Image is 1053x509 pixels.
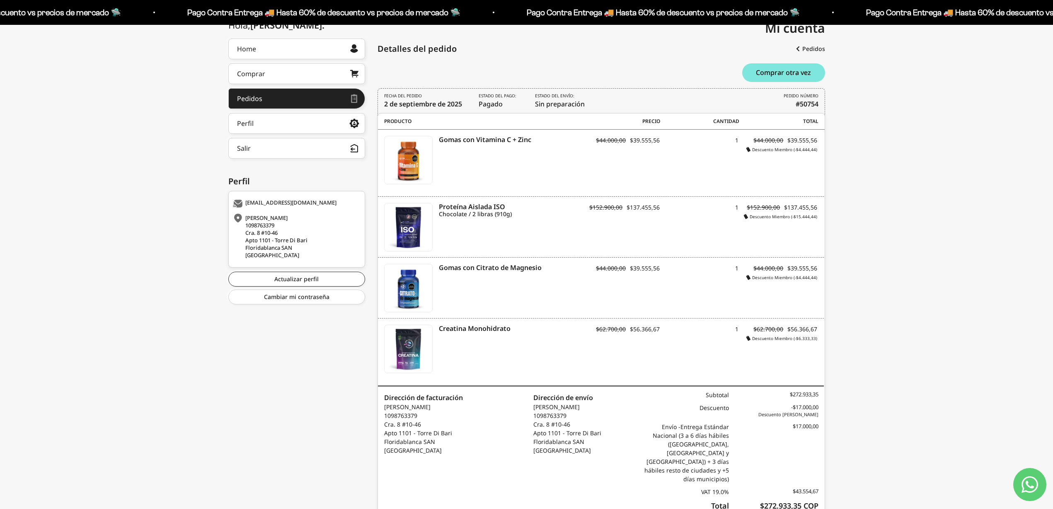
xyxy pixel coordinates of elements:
[228,63,365,84] a: Comprar
[385,203,432,251] img: Proteína Aislada ISO - Chocolate - Chocolate / 2 libras (910g)
[589,203,622,211] s: $152.900,00
[533,403,601,455] p: [PERSON_NAME] 1098763379 Cra. 8 #10-46 Apto 1101 - Torre Di Bari Floridablanca SAN [GEOGRAPHIC_DATA]
[746,275,817,280] i: Descuento Miembro (-$4.444,44)
[662,423,680,431] span: Envío -
[384,136,433,184] a: Gomas con Vitamina C + Zinc
[384,264,433,312] a: Gomas con Citrato de Magnesio
[660,325,738,341] div: 1
[729,422,818,483] div: $17.000,00
[639,403,729,418] div: Descuento
[796,99,818,109] b: #50754
[791,403,818,411] span: -$17.000,00
[384,393,463,402] strong: Dirección de facturación
[228,113,365,134] a: Perfil
[228,289,365,304] a: Cambiar mi contraseña
[378,43,457,55] div: Detalles del pedido
[187,6,460,19] p: Pago Contra Entrega 🚚 Hasta 60% de descuento vs precios de mercado 🛸
[746,147,817,152] i: Descuento Miembro (-$4.444,44)
[237,46,256,52] div: Home
[739,118,818,125] span: Total
[384,325,433,373] a: Creatina Monohidrato
[237,95,262,102] div: Pedidos
[385,325,432,373] img: Creatina Monohidrato
[439,136,581,143] a: Gomas con Vitamina C + Zinc
[753,325,783,333] s: $62.700,00
[479,93,516,99] i: Estado del pago:
[756,69,811,76] span: Comprar otra vez
[747,203,780,211] s: $152.900,00
[228,175,365,188] div: Perfil
[627,203,660,211] span: $137.455,56
[729,411,818,418] span: Descuento [PERSON_NAME]
[660,118,739,125] span: Cantidad
[385,264,432,312] img: Gomas con Citrato de Magnesio
[729,391,818,399] div: $272.933,35
[581,118,661,125] span: Precio
[630,264,660,272] span: $39.555,56
[660,136,738,152] div: 1
[439,203,581,218] a: Proteína Aislada ISO Chocolate / 2 libras (910g)
[639,487,729,496] div: VAT 19.0%
[233,200,358,208] div: [EMAIL_ADDRESS][DOMAIN_NAME]
[742,63,825,82] button: Comprar otra vez
[765,19,825,36] span: Mi cuenta
[596,136,626,144] s: $44.000,00
[384,118,581,125] span: Producto
[596,264,626,272] s: $44.000,00
[533,393,593,402] strong: Dirección de envío
[479,93,518,109] span: Pagado
[787,264,817,272] span: $39.555,56
[384,203,433,251] a: Proteína Aislada ISO - Chocolate - Chocolate / 2 libras (910g)
[535,93,585,109] span: Sin preparación
[744,214,817,220] i: Descuento Miembro (-$15.444,44)
[746,335,817,341] i: Descuento Miembro (-$6.333,33)
[527,6,800,19] p: Pago Contra Entrega 🚚 Hasta 60% de descuento vs precios de mercado 🛸
[787,136,817,144] span: $39.555,56
[237,145,251,152] div: Salir
[535,93,574,99] i: Estado del envío:
[228,20,324,30] div: Hola,
[228,88,365,109] a: Pedidos
[439,210,581,218] i: Chocolate / 2 libras (910g)
[596,325,626,333] s: $62.700,00
[439,203,581,210] i: Proteína Aislada ISO
[753,264,783,272] s: $44.000,00
[384,403,463,455] p: [PERSON_NAME] 1098763379 Cra. 8 #10-46 Apto 1101 - Torre Di Bari Floridablanca SAN [GEOGRAPHIC_DATA]
[630,136,660,144] span: $39.555,56
[237,120,254,127] div: Perfil
[787,325,817,333] span: $56.366,67
[384,93,422,99] i: FECHA DEL PEDIDO
[228,39,365,59] a: Home
[384,99,462,109] time: 2 de septiembre de 2025
[439,325,581,332] a: Creatina Monohidrato
[233,214,358,259] div: [PERSON_NAME] 1098763379 Cra. 8 #10-46 Apto 1101 - Torre Di Bari Floridablanca SAN [GEOGRAPHIC_DATA]
[660,264,738,280] div: 1
[439,264,581,271] a: Gomas con Citrato de Magnesio
[729,487,818,496] div: $43.554,67
[228,138,365,159] button: Salir
[639,422,729,483] div: Entrega Estándar Nacional (3 a 6 días hábiles ([GEOGRAPHIC_DATA], [GEOGRAPHIC_DATA] y [GEOGRAPHIC...
[639,391,729,399] div: Subtotal
[753,136,783,144] s: $44.000,00
[784,93,818,99] i: PEDIDO NÚMERO
[228,272,365,287] a: Actualizar perfil
[237,70,265,77] div: Comprar
[796,41,825,56] a: Pedidos
[385,136,432,184] img: Gomas con Vitamina C + Zinc
[630,325,660,333] span: $56.366,67
[784,203,817,211] span: $137.455,56
[660,203,738,220] div: 1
